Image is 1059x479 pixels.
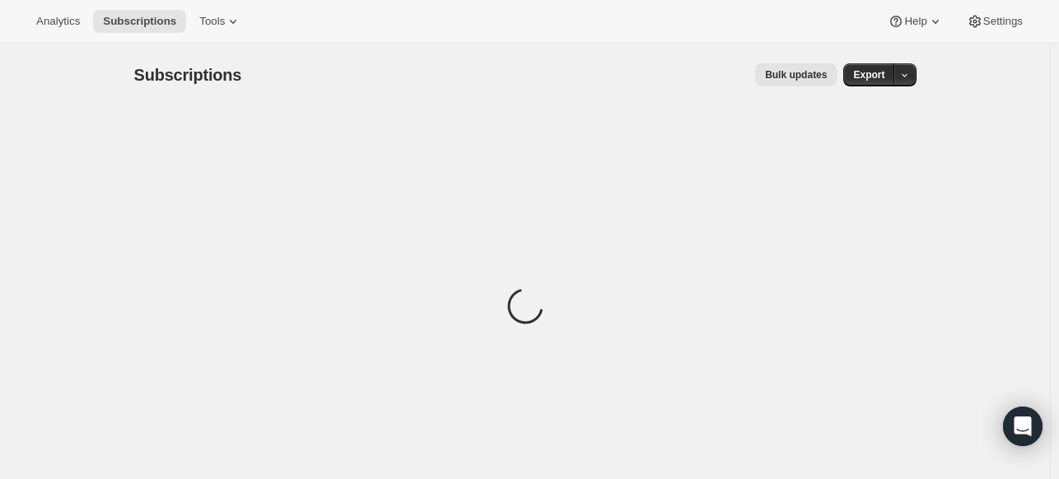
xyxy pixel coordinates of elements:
span: Subscriptions [134,66,242,84]
button: Tools [189,10,251,33]
div: Open Intercom Messenger [1003,407,1043,446]
button: Settings [957,10,1033,33]
button: Subscriptions [93,10,186,33]
button: Bulk updates [755,63,837,86]
button: Help [878,10,953,33]
span: Bulk updates [765,68,827,81]
button: Export [843,63,894,86]
span: Tools [199,15,225,28]
span: Help [904,15,926,28]
span: Export [853,68,884,81]
span: Analytics [36,15,80,28]
span: Subscriptions [103,15,176,28]
button: Analytics [26,10,90,33]
span: Settings [983,15,1023,28]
